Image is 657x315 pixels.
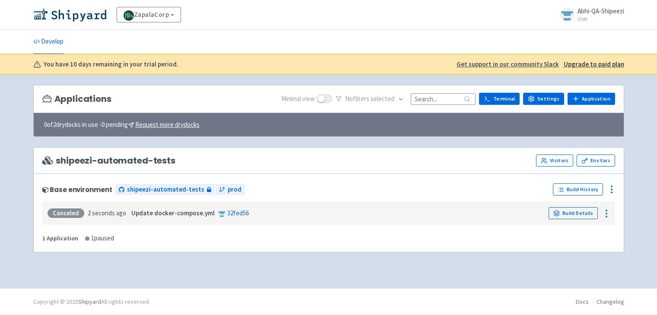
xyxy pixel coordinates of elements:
[345,94,394,104] span: No filter s
[523,93,564,105] a: Settings
[281,94,315,104] span: Minimal view
[115,184,215,195] a: shipeezi-automated-tests
[135,120,200,129] u: Request more drydocks
[33,8,106,22] img: Shipyard logo
[44,60,178,69] b: You have 10 days remaining in your trial period.
[88,209,126,217] time: 2 seconds ago
[578,16,624,22] small: User
[117,7,181,22] a: ZapalaCorp
[457,60,559,68] u: Get support in our community Slack
[216,184,245,195] a: prod
[479,93,520,105] a: Terminal
[577,154,615,167] a: Env Vars
[536,154,573,167] a: Visitors
[555,8,624,22] a: Abhi-QA-Shipeezi User
[85,233,114,243] div: 1 paused
[228,185,241,195] span: prod
[33,297,150,306] div: Copyright © 2025 All rights reserved.
[578,7,624,15] span: Abhi-QA-Shipeezi
[44,120,200,130] span: 0 of 2 drydocks in use - 0 pending
[42,94,111,104] h3: Applications
[33,30,63,54] a: Develop
[597,298,624,306] a: Changelog
[568,93,615,105] a: Application
[131,209,215,217] strong: Update docker-compose.yml
[42,233,78,243] div: 1 Application
[564,60,624,68] u: Upgrade to paid plan
[549,207,598,219] a: Build Details
[457,60,559,69] a: Get support in our community Slack
[411,93,476,105] input: Search...
[42,156,175,166] span: shipeezi-automated-tests
[42,186,112,193] div: Base environment
[576,298,589,306] a: Docs
[48,208,84,218] div: Canceled
[371,94,394,103] span: selected
[227,209,249,217] a: 32fed56
[553,183,603,195] a: Build History
[127,185,204,195] span: shipeezi-automated-tests
[78,298,101,306] a: Shipyard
